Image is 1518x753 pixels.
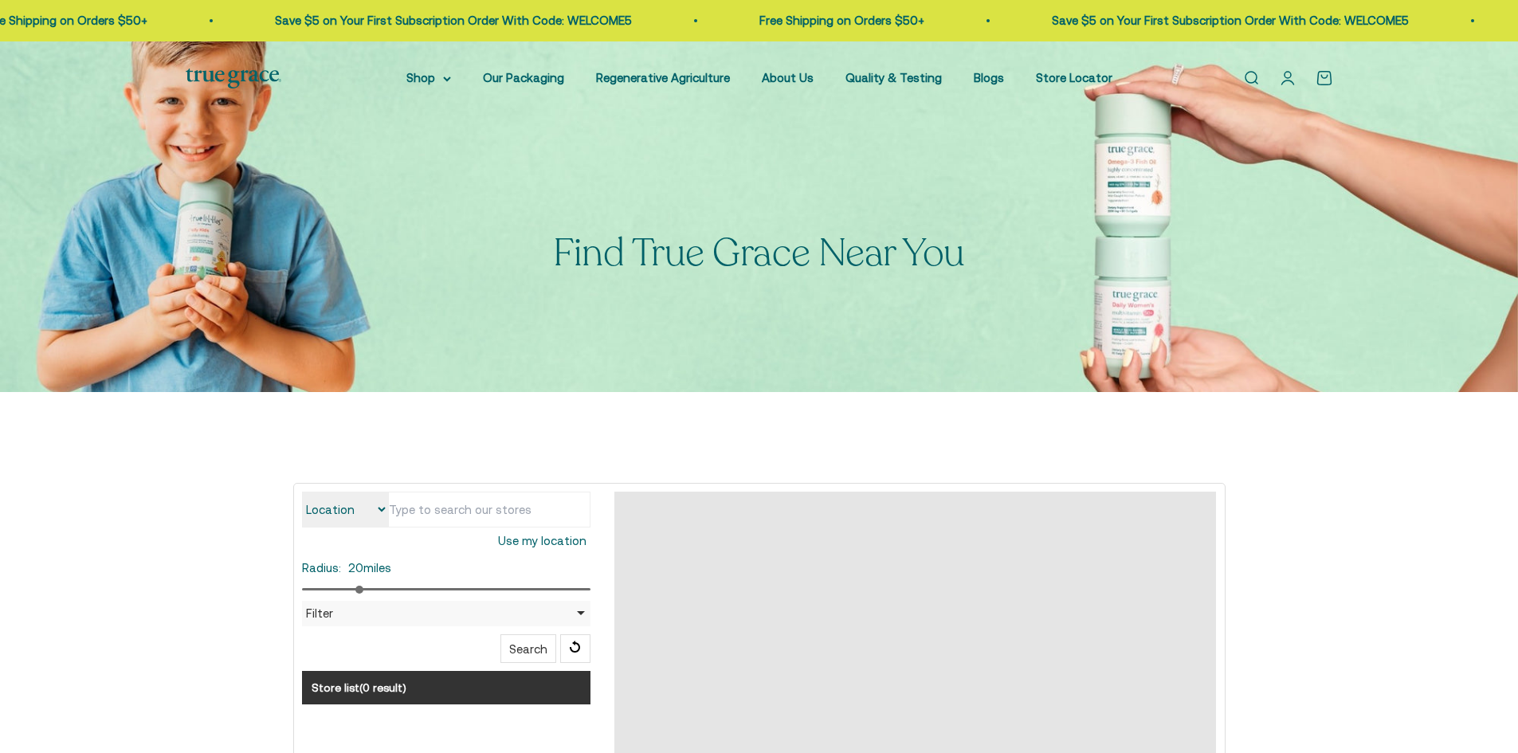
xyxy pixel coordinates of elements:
[596,71,730,84] a: Regenerative Agriculture
[1044,11,1401,30] p: Save $5 on Your First Subscription Order With Code: WELCOME5
[302,601,591,626] div: Filter
[302,559,591,578] div: miles
[494,527,590,555] button: Use my location
[406,69,451,88] summary: Shop
[267,11,624,30] p: Save $5 on Your First Subscription Order With Code: WELCOME5
[974,71,1004,84] a: Blogs
[373,681,402,694] span: result
[500,634,556,663] button: Search
[553,227,964,279] split-lines: Find True Grace Near You
[751,14,916,27] a: Free Shipping on Orders $50+
[363,681,370,694] span: 0
[762,71,814,84] a: About Us
[483,71,564,84] a: Our Packaging
[1036,71,1112,84] a: Store Locator
[359,681,406,694] span: ( )
[302,561,341,575] label: Radius:
[302,671,591,704] h3: Store list
[302,588,591,590] input: Radius
[560,634,590,663] span: Reset
[845,71,942,84] a: Quality & Testing
[388,492,590,527] input: Type to search our stores
[348,561,363,575] span: 20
